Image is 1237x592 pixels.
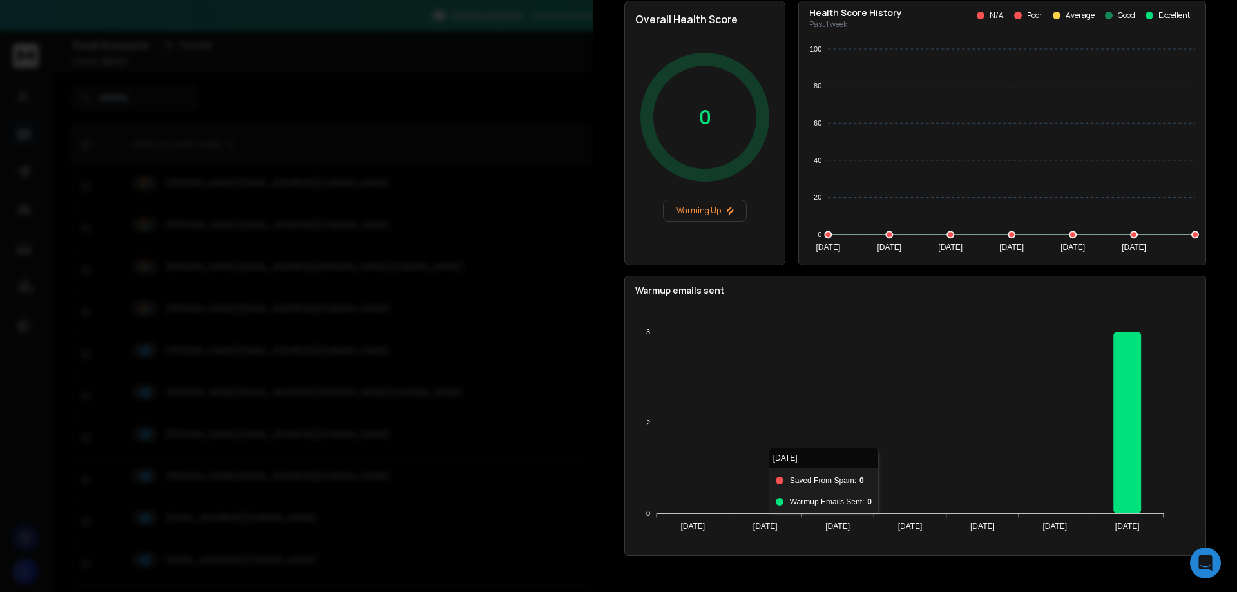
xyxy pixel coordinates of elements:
[999,243,1024,252] tspan: [DATE]
[814,119,821,127] tspan: 60
[814,193,821,201] tspan: 20
[898,522,923,531] tspan: [DATE]
[970,522,995,531] tspan: [DATE]
[818,231,821,238] tspan: 0
[1042,522,1067,531] tspan: [DATE]
[1190,548,1221,578] div: Open Intercom Messenger
[1115,522,1140,531] tspan: [DATE]
[646,510,650,517] tspan: 0
[938,243,963,252] tspan: [DATE]
[877,243,901,252] tspan: [DATE]
[1027,10,1042,21] p: Poor
[1122,243,1146,252] tspan: [DATE]
[814,157,821,164] tspan: 40
[1060,243,1085,252] tspan: [DATE]
[699,106,711,129] p: 0
[990,10,1004,21] p: N/A
[669,205,741,216] p: Warming Up
[635,12,774,27] h2: Overall Health Score
[1066,10,1095,21] p: Average
[1158,10,1190,21] p: Excellent
[1118,10,1135,21] p: Good
[753,522,778,531] tspan: [DATE]
[814,82,821,90] tspan: 80
[809,19,902,30] p: Past 1 week
[646,328,650,336] tspan: 3
[825,522,850,531] tspan: [DATE]
[680,522,705,531] tspan: [DATE]
[810,45,821,53] tspan: 100
[646,419,650,426] tspan: 2
[816,243,840,252] tspan: [DATE]
[635,284,1195,297] p: Warmup emails sent
[809,6,902,19] p: Health Score History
